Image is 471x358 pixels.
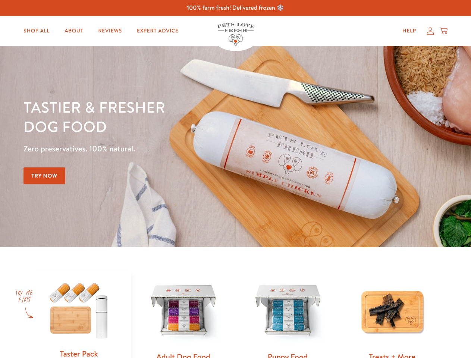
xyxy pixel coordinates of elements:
a: Help [396,23,422,38]
a: About [59,23,89,38]
a: Try Now [23,167,65,184]
p: Zero preservatives. 100% natural. [23,142,306,156]
a: Shop All [18,23,56,38]
img: Pets Love Fresh [217,23,254,45]
a: Expert Advice [131,23,185,38]
h1: Tastier & fresher dog food [23,97,306,136]
a: Reviews [92,23,128,38]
